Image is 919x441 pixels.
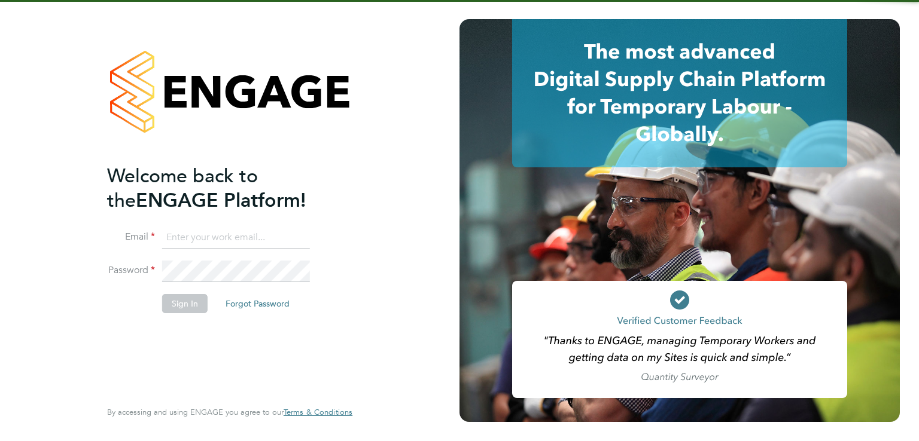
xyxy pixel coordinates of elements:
button: Sign In [162,294,208,313]
label: Email [107,231,155,243]
span: Terms & Conditions [284,407,352,417]
h2: ENGAGE Platform! [107,164,340,213]
button: Forgot Password [216,294,299,313]
span: Welcome back to the [107,164,258,212]
span: By accessing and using ENGAGE you agree to our [107,407,352,417]
input: Enter your work email... [162,227,310,249]
label: Password [107,264,155,277]
a: Terms & Conditions [284,408,352,417]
